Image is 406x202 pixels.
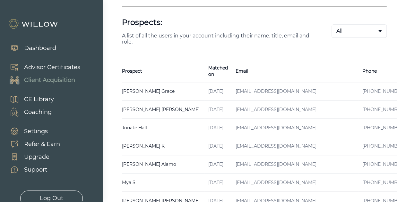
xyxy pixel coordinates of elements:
td: [DATE] [204,155,232,174]
div: Settings [24,127,48,136]
th: Prospect [122,60,204,82]
td: [PERSON_NAME] Alamo [122,155,204,174]
a: Refer & Earn [3,138,60,150]
div: Coaching [24,108,52,117]
th: Email [232,60,358,82]
td: [EMAIL_ADDRESS][DOMAIN_NAME] [232,101,358,119]
td: [DATE] [204,82,232,101]
td: [PERSON_NAME] K [122,137,204,155]
td: [EMAIL_ADDRESS][DOMAIN_NAME] [232,137,358,155]
div: Upgrade [24,153,49,161]
td: [EMAIL_ADDRESS][DOMAIN_NAME] [232,155,358,174]
div: Refer & Earn [24,140,60,149]
div: Dashboard [24,44,56,53]
a: Advisor Certificates [3,61,80,74]
div: CE Library [24,95,54,104]
p: A list of all the users in your account including their name, title, email and role. [122,33,311,45]
a: Settings [3,125,60,138]
td: Jonate Hall [122,119,204,137]
td: [DATE] [204,101,232,119]
img: Willow [8,19,59,29]
td: [EMAIL_ADDRESS][DOMAIN_NAME] [232,174,358,192]
a: CE Library [3,93,54,106]
a: Client Acquisition [3,74,80,86]
td: [PERSON_NAME] Grace [122,82,204,101]
td: [EMAIL_ADDRESS][DOMAIN_NAME] [232,82,358,101]
a: Coaching [3,106,54,118]
a: Dashboard [3,42,56,54]
td: [DATE] [204,119,232,137]
td: Mya S [122,174,204,192]
h1: Prospects: [122,17,311,28]
th: Matched on [204,60,232,82]
div: Client Acquisition [24,76,75,85]
td: [DATE] [204,174,232,192]
td: [EMAIL_ADDRESS][DOMAIN_NAME] [232,119,358,137]
a: Upgrade [3,150,60,163]
td: [PERSON_NAME] [PERSON_NAME] [122,101,204,119]
span: All [336,27,342,35]
div: Advisor Certificates [24,63,80,72]
span: caret-down [377,28,383,34]
div: Support [24,166,47,174]
td: [DATE] [204,137,232,155]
